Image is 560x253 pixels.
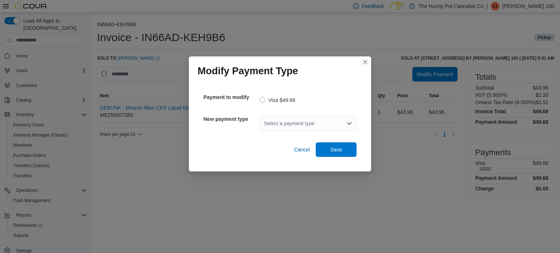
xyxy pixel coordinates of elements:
button: Open list of options [346,120,352,126]
h5: Payment to modify [203,90,258,104]
h1: Modify Payment Type [198,65,298,77]
input: Accessible screen reader label [264,119,265,128]
button: Save [316,142,357,157]
button: Closes this modal window [361,58,370,66]
label: Visa $49.68 [260,96,295,104]
button: Cancel [291,142,313,157]
span: Cancel [294,146,310,153]
h5: New payment type [203,112,258,126]
span: Save [330,146,342,153]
